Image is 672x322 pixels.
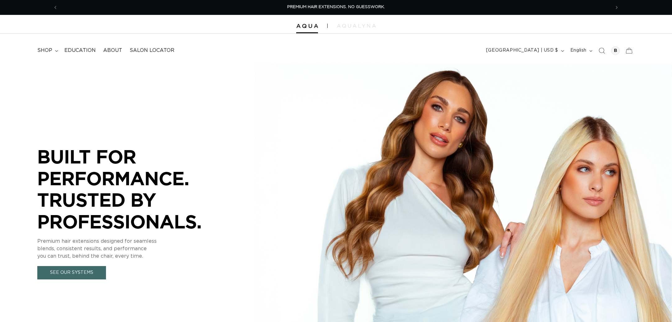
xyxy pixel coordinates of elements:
span: About [103,47,122,54]
img: Aqua Hair Extensions [296,24,318,28]
button: [GEOGRAPHIC_DATA] | USD $ [482,45,567,57]
p: BUILT FOR PERFORMANCE. TRUSTED BY PROFESSIONALS. [37,146,224,232]
span: PREMIUM HAIR EXTENSIONS. NO GUESSWORK. [287,5,385,9]
a: See Our Systems [37,266,106,279]
button: Next announcement [610,2,624,13]
img: aqualyna.com [337,24,376,28]
span: [GEOGRAPHIC_DATA] | USD $ [486,47,558,54]
a: About [99,44,126,57]
a: Education [61,44,99,57]
span: Salon Locator [130,47,174,54]
span: English [570,47,587,54]
span: shop [37,47,52,54]
p: Premium hair extensions designed for seamless blends, consistent results, and performance you can... [37,237,224,260]
summary: Search [595,44,609,57]
button: English [567,45,595,57]
span: Education [64,47,96,54]
button: Previous announcement [48,2,62,13]
a: Salon Locator [126,44,178,57]
summary: shop [34,44,61,57]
